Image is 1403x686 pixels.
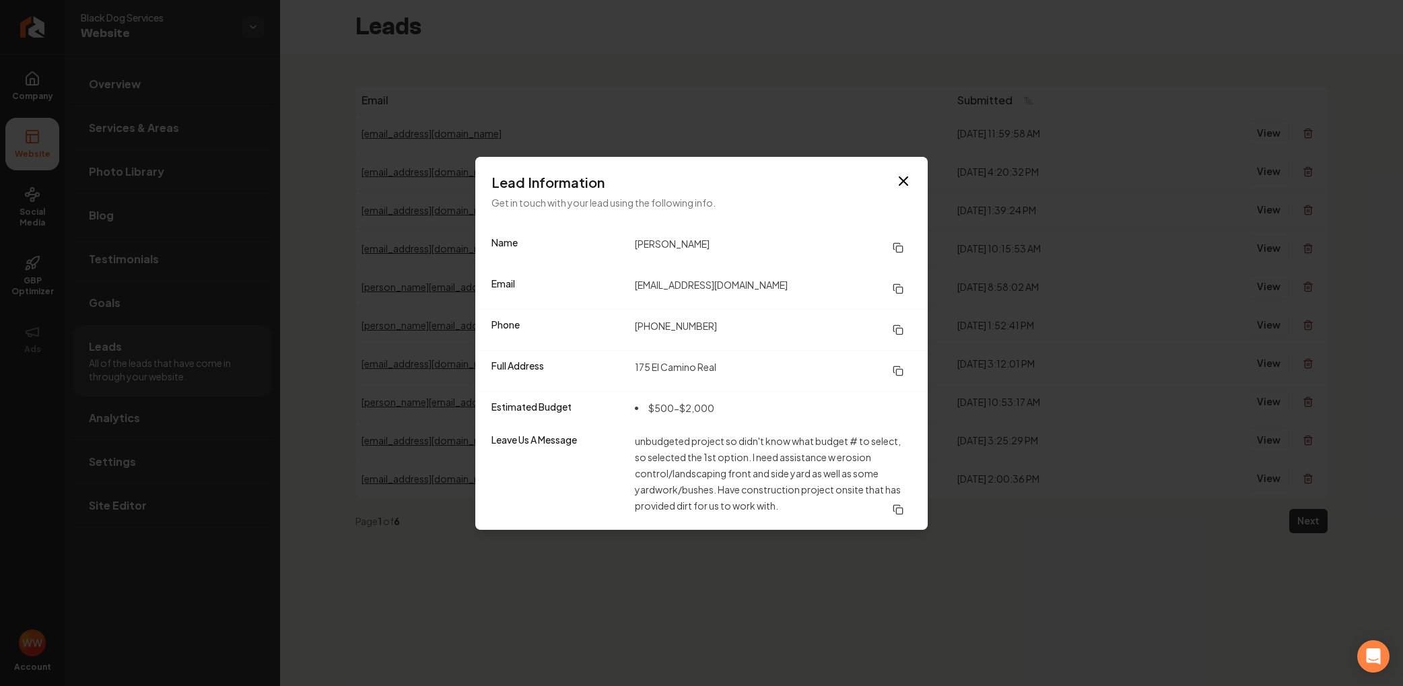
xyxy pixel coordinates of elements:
dd: 175 El Camino Real [635,359,912,383]
dd: [PERSON_NAME] [635,236,912,260]
dt: Estimated Budget [491,400,624,416]
dd: [PHONE_NUMBER] [635,318,912,342]
p: Get in touch with your lead using the following info. [491,195,912,211]
dt: Phone [491,318,624,342]
dt: Name [491,236,624,260]
dd: [EMAIL_ADDRESS][DOMAIN_NAME] [635,277,912,301]
dt: Full Address [491,359,624,383]
h3: Lead Information [491,173,912,192]
dd: unbudgeted project so didn't know what budget # to select, so selected the 1st option. I need ass... [635,433,912,522]
dt: Email [491,277,624,301]
dt: Leave Us A Message [491,433,624,522]
li: $500-$2,000 [635,400,714,416]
